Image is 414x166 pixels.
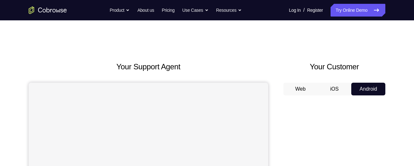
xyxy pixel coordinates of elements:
[307,4,323,17] a: Register
[351,83,385,95] button: Android
[331,4,385,17] a: Try Online Demo
[29,61,268,73] h2: Your Support Agent
[318,83,352,95] button: iOS
[162,4,175,17] a: Pricing
[182,4,208,17] button: Use Cases
[216,4,242,17] button: Resources
[29,6,67,14] a: Go to the home page
[110,4,130,17] button: Product
[303,6,304,14] span: /
[289,4,301,17] a: Log In
[283,61,385,73] h2: Your Customer
[137,4,154,17] a: About us
[283,83,318,95] button: Web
